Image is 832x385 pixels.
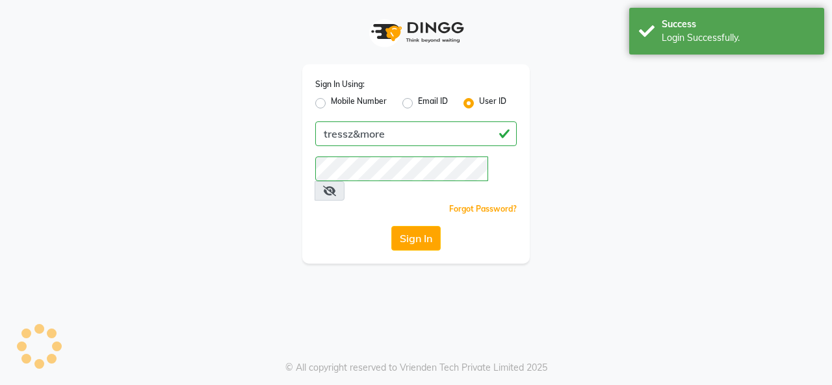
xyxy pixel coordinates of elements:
a: Forgot Password? [449,204,517,214]
button: Sign In [391,226,441,251]
label: User ID [479,95,506,111]
label: Email ID [418,95,448,111]
div: Login Successfully. [662,31,814,45]
label: Mobile Number [331,95,387,111]
div: Success [662,18,814,31]
img: logo1.svg [364,13,468,51]
label: Sign In Using: [315,79,365,90]
input: Username [315,121,517,146]
input: Username [315,156,488,181]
